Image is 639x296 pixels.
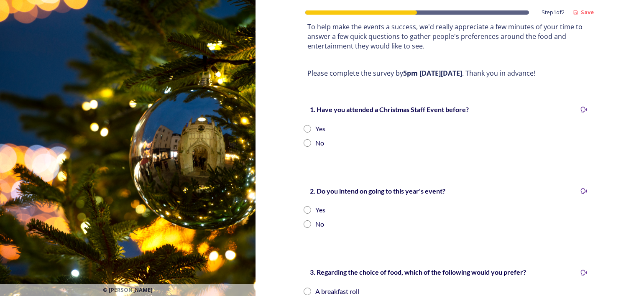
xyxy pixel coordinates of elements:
[403,69,462,78] strong: 5pm [DATE][DATE]
[307,69,588,78] p: Please complete the survey by . Thank you in advance!
[310,187,445,195] strong: 2. Do you intend on going to this year's event?
[315,219,324,229] div: No
[307,22,588,51] p: To help make the events a success, we'd really appreciate a few minutes of your time to answer a ...
[542,8,565,16] span: Step 1 of 2
[310,105,469,113] strong: 1. Have you attended a Christmas Staff Event before?
[315,138,324,148] div: No
[310,268,526,276] strong: 3. Regarding the choice of food, which of the following would you prefer?
[315,124,325,134] div: Yes
[315,205,325,215] div: Yes
[103,286,153,294] span: © [PERSON_NAME]
[581,8,594,16] strong: Save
